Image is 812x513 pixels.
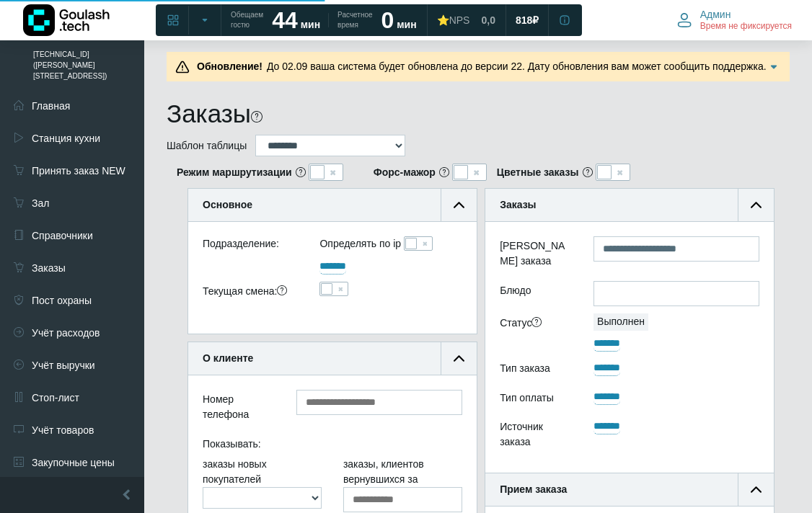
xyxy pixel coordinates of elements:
[192,236,309,257] div: Подразделение:
[192,390,286,427] div: Номер телефона
[381,7,394,33] strong: 0
[192,282,309,304] div: Текущая смена:
[532,14,539,27] span: ₽
[319,236,401,251] label: Определять по ip
[454,200,464,210] img: collapse
[489,236,583,274] label: [PERSON_NAME] заказа
[751,484,762,495] img: collapse
[192,457,332,512] div: заказы новых покупателей
[497,165,579,180] b: Цветные заказы
[449,14,470,26] span: NPS
[428,7,504,33] a: ⭐NPS 0,0
[489,359,583,381] div: Тип заказа
[500,483,567,495] b: Прием заказа
[489,281,583,306] label: Блюдо
[454,353,464,364] img: collapse
[231,10,263,30] span: Обещаем гостю
[489,388,583,410] div: Тип оплаты
[500,199,536,210] b: Заказы
[700,8,731,21] span: Админ
[301,19,320,30] span: мин
[332,457,473,512] div: заказы, клиентов вернувшихся за
[668,5,800,35] button: Админ Время не фиксируется
[516,14,532,27] span: 818
[481,14,495,27] span: 0,0
[489,417,583,455] div: Источник заказа
[23,4,110,36] img: Логотип компании Goulash.tech
[167,138,247,153] label: Шаблон таблицы
[193,61,767,87] span: До 02.09 ваша система будет обновлена до версии 22. Дату обновления вам может сообщить поддержка....
[167,99,251,129] h1: Заказы
[177,165,292,180] b: Режим маршрутизации
[192,434,473,457] div: Показывать:
[222,7,425,33] a: Обещаем гостю 44 мин Расчетное время 0 мин
[437,14,470,27] div: ⭐
[337,10,372,30] span: Расчетное время
[489,313,583,352] div: Статус
[593,316,648,327] span: Выполнен
[767,60,781,74] img: Подробнее
[507,7,547,33] a: 818 ₽
[203,199,252,210] b: Основное
[197,61,262,72] b: Обновление!
[272,7,298,33] strong: 44
[751,200,762,210] img: collapse
[175,60,190,74] img: Предупреждение
[203,352,253,364] b: О клиенте
[397,19,416,30] span: мин
[374,165,436,180] b: Форс-мажор
[700,21,792,32] span: Время не фиксируется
